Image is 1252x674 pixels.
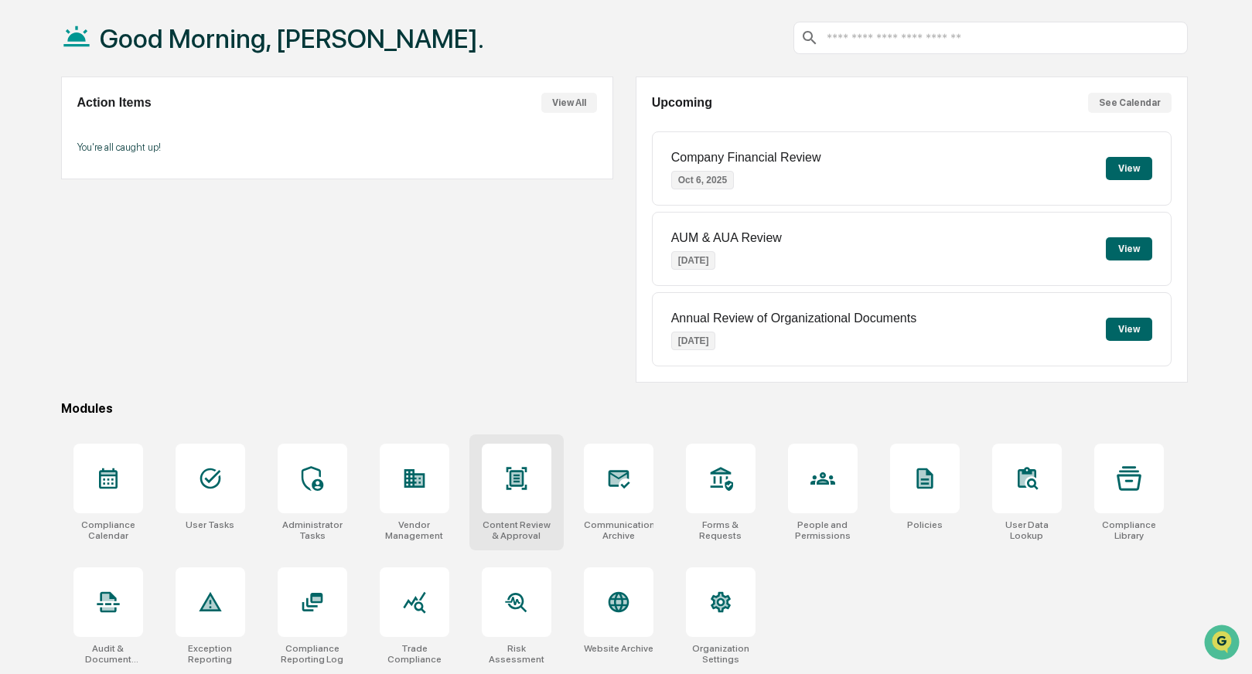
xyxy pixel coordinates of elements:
div: Compliance Library [1094,519,1164,541]
div: Start new chat [53,118,254,134]
div: User Tasks [186,519,234,530]
div: Organization Settings [686,643,756,665]
div: 🗄️ [112,196,125,209]
h1: Good Morning, [PERSON_NAME]. [100,23,484,54]
p: Company Financial Review [671,151,821,165]
button: Start new chat [263,123,281,141]
button: View [1106,157,1152,180]
a: 🖐️Preclearance [9,189,106,216]
div: Website Archive [584,643,653,654]
div: 🖐️ [15,196,28,209]
p: AUM & AUA Review [671,231,782,245]
span: Attestations [128,195,192,210]
button: View All [541,93,597,113]
span: Pylon [154,262,187,274]
iframe: Open customer support [1203,623,1244,665]
p: You're all caught up! [77,141,597,153]
div: Compliance Reporting Log [278,643,347,665]
span: Data Lookup [31,224,97,240]
div: 🔎 [15,226,28,238]
div: User Data Lookup [992,519,1062,541]
div: Exception Reporting [176,643,245,665]
h2: Action Items [77,96,152,110]
div: People and Permissions [788,519,858,541]
p: Annual Review of Organizational Documents [671,311,917,325]
span: Preclearance [31,195,100,210]
img: 1746055101610-c473b297-6a78-478c-a979-82029cc54cd1 [15,118,43,146]
div: Modules [61,401,1188,416]
div: We're available if you need us! [53,134,196,146]
a: 🗄️Attestations [106,189,198,216]
div: Compliance Calendar [73,519,143,541]
div: Communications Archive [584,519,653,541]
div: Audit & Document Logs [73,643,143,665]
a: Powered byPylon [109,261,187,274]
div: Vendor Management [380,519,449,541]
a: 🔎Data Lookup [9,218,104,246]
p: [DATE] [671,251,716,270]
button: See Calendar [1088,93,1172,113]
div: Forms & Requests [686,519,756,541]
button: View [1106,318,1152,341]
h2: Upcoming [652,96,712,110]
p: [DATE] [671,332,716,350]
div: Trade Compliance [380,643,449,665]
p: How can we help? [15,32,281,57]
button: View [1106,237,1152,260]
div: Content Review & Approval [482,519,551,541]
div: Policies [907,519,943,530]
div: Risk Assessment [482,643,551,665]
div: Administrator Tasks [278,519,347,541]
p: Oct 6, 2025 [671,171,734,189]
